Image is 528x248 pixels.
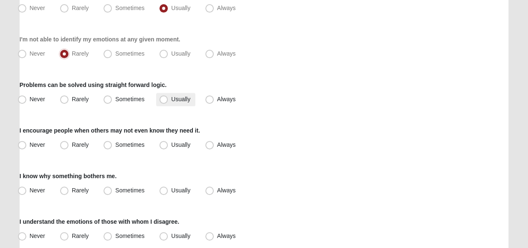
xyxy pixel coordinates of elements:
span: Always [217,141,235,148]
label: I'm not able to identify my emotions at any given moment. [20,35,180,43]
span: Always [217,233,235,239]
span: Never [30,233,45,239]
a: Page Load Time: 0.14s [8,239,59,245]
span: Always [217,187,235,194]
label: Problems can be solved using straight forward logic. [20,81,167,89]
span: Never [30,5,45,11]
span: Usually [171,141,190,148]
span: Usually [171,187,190,194]
span: Usually [171,96,190,102]
span: Never [30,50,45,57]
span: Rarely [72,141,88,148]
span: Always [217,96,235,102]
span: Never [30,187,45,194]
span: Always [217,50,235,57]
span: ViewState Size: 11 KB [68,238,123,245]
span: Rarely [72,5,88,11]
span: Rarely [72,50,88,57]
span: Rarely [72,96,88,102]
span: Never [30,141,45,148]
span: Rarely [72,233,88,239]
label: I understand the emotions of those with whom I disagree. [20,217,179,226]
a: Web cache enabled [182,237,187,245]
span: Sometimes [115,96,144,102]
span: Sometimes [115,5,144,11]
label: I encourage people when others may not even know they need it. [20,126,200,135]
span: Sometimes [115,187,144,194]
a: Page Properties (Alt+P) [508,233,523,245]
span: HTML Size: 84 KB [129,238,175,245]
label: I know why something bothers me. [20,172,117,180]
span: Sometimes [115,50,144,57]
span: Sometimes [115,141,144,148]
span: Usually [171,5,190,11]
span: Always [217,5,235,11]
span: Sometimes [115,233,144,239]
span: Usually [171,50,190,57]
span: Rarely [72,187,88,194]
span: Usually [171,233,190,239]
span: Never [30,96,45,102]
